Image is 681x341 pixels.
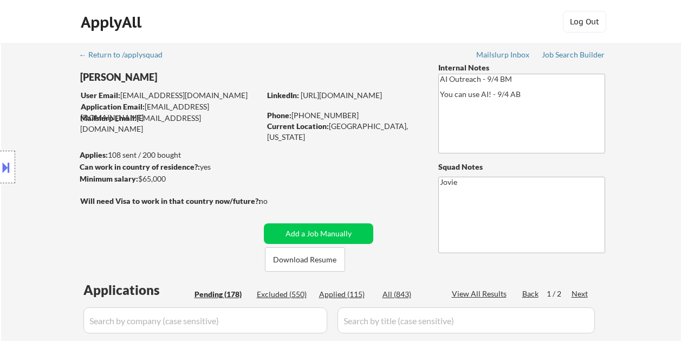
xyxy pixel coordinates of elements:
[476,51,530,59] div: Mailslurp Inbox
[542,50,605,61] a: Job Search Builder
[83,307,327,333] input: Search by company (case sensitive)
[194,289,249,300] div: Pending (178)
[83,284,191,297] div: Applications
[301,91,382,100] a: [URL][DOMAIN_NAME]
[81,13,145,31] div: ApplyAll
[452,288,510,299] div: View All Results
[267,91,299,100] strong: LinkedIn:
[264,223,373,244] button: Add a Job Manually
[382,289,437,300] div: All (843)
[267,111,291,120] strong: Phone:
[319,289,373,300] div: Applied (115)
[259,196,290,207] div: no
[522,288,540,299] div: Back
[265,247,345,272] button: Download Resume
[267,121,329,131] strong: Current Location:
[267,121,420,142] div: [GEOGRAPHIC_DATA], [US_STATE]
[438,162,605,172] div: Squad Notes
[476,50,530,61] a: Mailslurp Inbox
[79,51,173,59] div: ← Return to /applysquad
[338,307,595,333] input: Search by title (case sensitive)
[572,288,589,299] div: Next
[267,110,420,121] div: [PHONE_NUMBER]
[542,51,605,59] div: Job Search Builder
[257,289,311,300] div: Excluded (550)
[79,50,173,61] a: ← Return to /applysquad
[438,62,605,73] div: Internal Notes
[563,11,606,33] button: Log Out
[547,288,572,299] div: 1 / 2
